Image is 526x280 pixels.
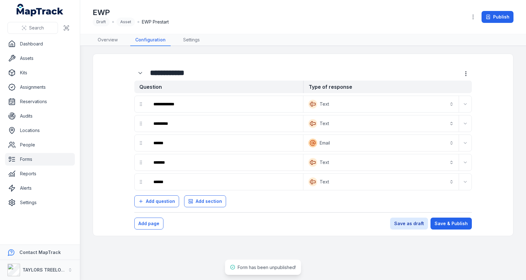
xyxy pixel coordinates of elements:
[93,8,169,18] h1: EWP
[5,153,75,166] a: Forms
[303,81,472,93] strong: Type of response
[431,218,472,230] button: Save & Publish
[23,267,75,272] strong: TAYLORS TREELOPPING
[305,97,457,111] button: Text
[5,95,75,108] a: Reservations
[196,198,222,204] span: Add section
[134,218,163,230] button: Add page
[29,25,44,31] span: Search
[148,175,302,189] div: :r1i:-form-item-label
[148,156,302,169] div: :r1c:-form-item-label
[135,176,147,188] div: drag
[135,117,147,130] div: drag
[184,195,226,207] button: Add section
[460,68,472,80] button: more-detail
[5,38,75,50] a: Dashboard
[5,139,75,151] a: People
[138,179,143,184] svg: drag
[238,265,296,270] span: Form has been unpublished!
[5,66,75,79] a: Kits
[135,156,147,169] div: drag
[460,99,470,109] button: Expand
[482,11,513,23] button: Publish
[390,218,428,230] button: Save as draft
[135,137,147,149] div: drag
[116,18,135,26] div: Asset
[5,182,75,194] a: Alerts
[142,19,169,25] span: EWP Prestart
[138,160,143,165] svg: drag
[130,34,171,46] a: Configuration
[134,81,303,93] strong: Question
[148,117,302,130] div: :r10:-form-item-label
[5,81,75,93] a: Assignments
[19,250,61,255] strong: Contact MapTrack
[5,110,75,122] a: Audits
[305,156,457,169] button: Text
[138,121,143,126] svg: drag
[148,136,302,150] div: :r16:-form-item-label
[134,195,179,207] button: Add question
[305,175,457,189] button: Text
[134,67,146,79] button: Expand
[148,97,302,111] div: :rq:-form-item-label
[460,138,470,148] button: Expand
[138,140,143,145] svg: drag
[178,34,205,46] a: Settings
[93,18,110,26] div: Draft
[135,98,147,110] div: drag
[5,167,75,180] a: Reports
[146,198,175,204] span: Add question
[5,124,75,137] a: Locations
[305,136,457,150] button: Email
[134,67,147,79] div: :ri:-form-item-label
[460,157,470,167] button: Expand
[305,117,457,130] button: Text
[17,4,64,16] a: MapTrack
[5,52,75,65] a: Assets
[138,102,143,107] svg: drag
[8,22,58,34] button: Search
[460,177,470,187] button: Expand
[460,119,470,129] button: Expand
[93,34,123,46] a: Overview
[5,196,75,209] a: Settings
